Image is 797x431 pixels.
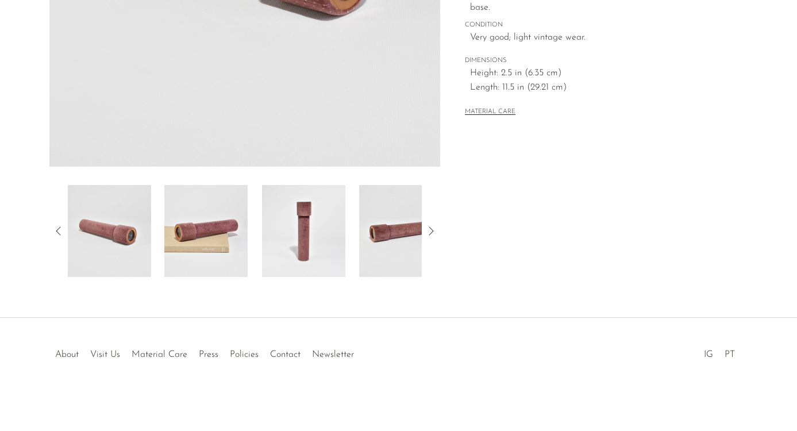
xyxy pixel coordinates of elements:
img: Velvet-Covered Kaleidoscope [359,185,442,277]
a: Visit Us [90,350,120,359]
a: Contact [270,350,301,359]
ul: Social Medias [698,341,741,363]
a: Policies [230,350,259,359]
span: Height: 2.5 in (6.35 cm) [470,66,723,81]
img: Velvet-Covered Kaleidoscope [164,185,248,277]
a: About [55,350,79,359]
span: DIMENSIONS [465,56,723,66]
ul: Quick links [49,341,360,363]
button: MATERIAL CARE [465,108,515,117]
span: CONDITION [465,20,723,30]
a: Material Care [132,350,187,359]
a: Press [199,350,218,359]
img: Velvet-Covered Kaleidoscope [68,185,151,277]
a: PT [725,350,735,359]
span: Length: 11.5 in (29.21 cm) [470,80,723,95]
img: Velvet-Covered Kaleidoscope [262,185,345,277]
span: Very good; light vintage wear. [470,30,723,45]
a: IG [704,350,713,359]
